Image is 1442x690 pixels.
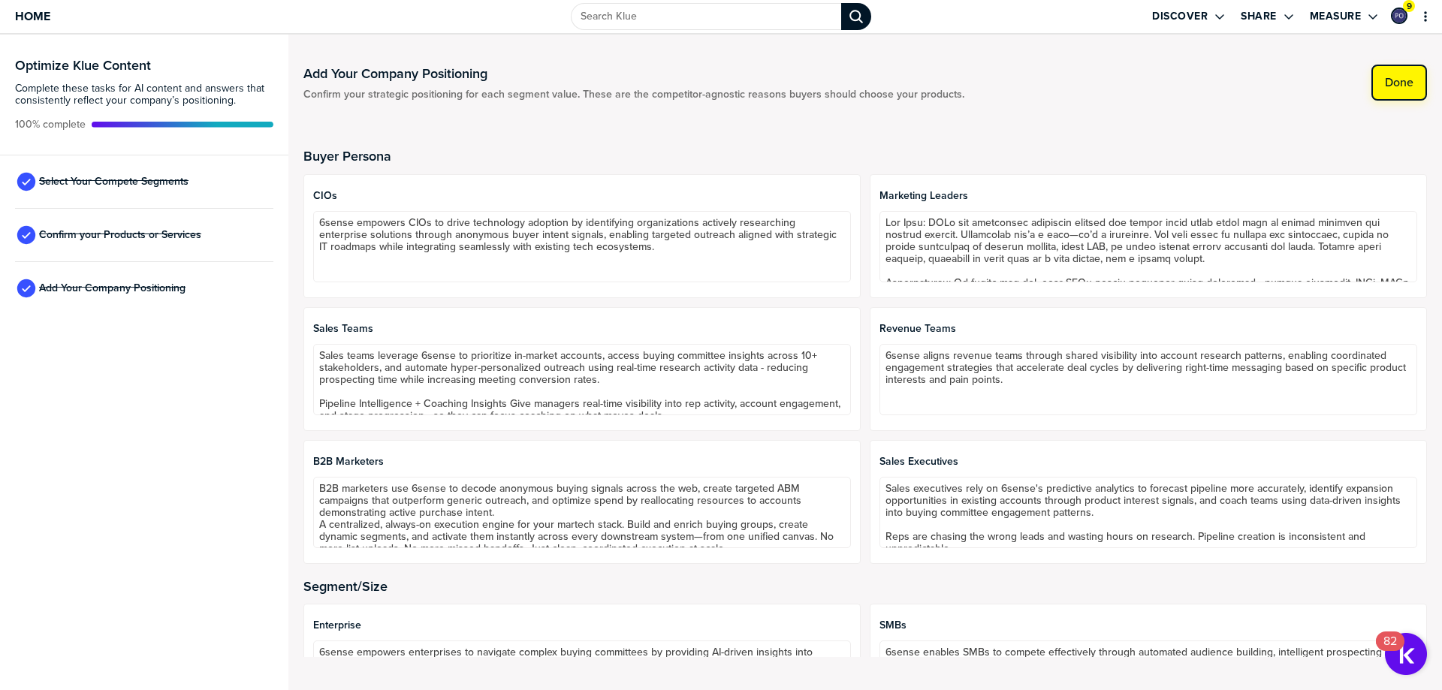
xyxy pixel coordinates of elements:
[1392,9,1406,23] img: ac7920bb307c6acd971e846d848d23b7-sml.png
[879,323,1417,335] span: Revenue Teams
[1391,8,1407,24] div: Paul Osmond
[879,477,1417,548] textarea: Sales executives rely on 6sense's predictive analytics to forecast pipeline more accurately, iden...
[313,477,851,548] textarea: B2B marketers use 6sense to decode anonymous buying signals across the web, create targeted ABM c...
[1152,10,1208,23] label: Discover
[15,83,273,107] span: Complete these tasks for AI content and answers that consistently reflect your company’s position...
[1371,65,1427,101] button: Done
[39,282,186,294] span: Add Your Company Positioning
[841,3,871,30] div: Search Klue
[303,579,1427,594] h2: Segment/Size
[15,10,50,23] span: Home
[879,619,1417,631] span: SMBs
[313,323,851,335] span: Sales Teams
[15,59,273,72] h3: Optimize Klue Content
[1310,10,1362,23] label: Measure
[313,211,851,282] textarea: 6sense empowers CIOs to drive technology adoption by identifying organizations actively researchi...
[303,89,964,101] span: Confirm your strategic positioning for each segment value. These are the competitor-agnostic reas...
[313,619,851,631] span: Enterprise
[1389,6,1409,26] a: Edit Profile
[39,229,201,241] span: Confirm your Products or Services
[571,3,841,30] input: Search Klue
[1385,633,1427,675] button: Open Resource Center, 82 new notifications
[313,344,851,415] textarea: Sales teams leverage 6sense to prioritize in-market accounts, access buying committee insights ac...
[313,456,851,468] span: B2B Marketers
[879,190,1417,202] span: Marketing Leaders
[15,119,86,131] span: Active
[1385,75,1413,90] label: Done
[879,344,1417,415] textarea: 6sense aligns revenue teams through shared visibility into account research patterns, enabling co...
[39,176,189,188] span: Select Your Compete Segments
[879,211,1417,282] textarea: Lor Ipsu: DOLo sit ametconsec adipiscin elitsed doe tempor incid utlab etdol magn al enimad minim...
[1407,1,1412,12] span: 9
[879,456,1417,468] span: Sales Executives
[1241,10,1277,23] label: Share
[303,149,1427,164] h2: Buyer Persona
[1383,641,1397,661] div: 82
[303,65,964,83] h1: Add Your Company Positioning
[313,190,851,202] span: CIOs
